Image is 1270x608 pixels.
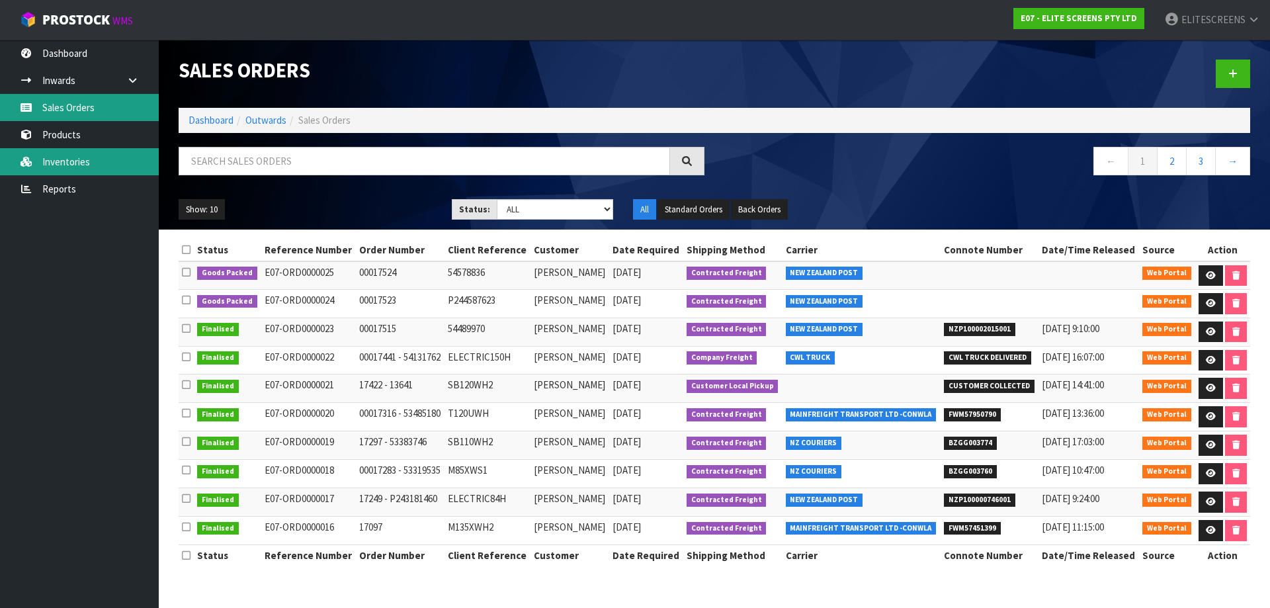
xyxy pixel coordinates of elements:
th: Carrier [783,239,941,261]
span: Contracted Freight [687,295,767,308]
td: 00017515 [356,318,444,346]
td: E07-ORD0000019 [261,431,356,460]
td: P244587623 [444,290,530,318]
span: CUSTOMER COLLECTED [944,380,1035,393]
td: [PERSON_NAME] [530,431,609,460]
th: Client Reference [444,544,530,566]
td: 54578836 [444,261,530,290]
strong: E07 - ELITE SCREENS PTY LTD [1021,13,1137,24]
span: Finalised [197,494,239,507]
span: NZ COURIERS [786,437,842,450]
td: 00017316 - 53485180 [356,403,444,431]
span: Web Portal [1142,351,1191,365]
td: E07-ORD0000025 [261,261,356,290]
span: NEW ZEALAND POST [786,295,863,308]
td: [PERSON_NAME] [530,460,609,488]
img: cube-alt.png [20,11,36,28]
td: [PERSON_NAME] [530,290,609,318]
td: 00017524 [356,261,444,290]
td: E07-ORD0000024 [261,290,356,318]
th: Order Number [356,544,444,566]
input: Search sales orders [179,147,670,175]
span: [DATE] 10:47:00 [1042,464,1104,476]
td: ELECTRIC84H [444,488,530,517]
td: [PERSON_NAME] [530,403,609,431]
span: Web Portal [1142,465,1191,478]
td: [PERSON_NAME] [530,318,609,346]
td: 17097 [356,517,444,545]
td: 00017523 [356,290,444,318]
span: Finalised [197,380,239,393]
span: Sales Orders [298,114,351,126]
td: E07-ORD0000022 [261,346,356,374]
th: Date/Time Released [1038,239,1139,261]
a: Dashboard [189,114,233,126]
td: E07-ORD0000018 [261,460,356,488]
span: NEW ZEALAND POST [786,323,863,336]
th: Status [194,544,261,566]
span: [DATE] 11:15:00 [1042,521,1104,533]
td: [PERSON_NAME] [530,517,609,545]
a: → [1215,147,1250,175]
th: Shipping Method [683,239,783,261]
th: Source [1139,544,1195,566]
span: CWL TRUCK [786,351,835,365]
span: Finalised [197,465,239,478]
h1: Sales Orders [179,60,704,81]
a: Outwards [245,114,286,126]
strong: Status: [459,204,490,215]
span: FWM57950790 [944,408,1001,421]
span: Web Portal [1142,267,1191,280]
span: ProStock [42,11,110,28]
span: Contracted Freight [687,408,767,421]
th: Customer [530,239,609,261]
a: ← [1093,147,1128,175]
th: Connote Number [941,544,1038,566]
span: Contracted Freight [687,437,767,450]
td: T120UWH [444,403,530,431]
span: Contracted Freight [687,323,767,336]
span: CWL TRUCK DELIVERED [944,351,1031,365]
span: [DATE] [613,435,641,448]
span: Contracted Freight [687,522,767,535]
span: MAINFREIGHT TRANSPORT LTD -CONWLA [786,408,937,421]
td: [PERSON_NAME] [530,374,609,403]
span: Contracted Freight [687,465,767,478]
td: SB110WH2 [444,431,530,460]
td: 00017283 - 53319535 [356,460,444,488]
span: NEW ZEALAND POST [786,267,863,280]
th: Source [1139,239,1195,261]
th: Reference Number [261,544,356,566]
span: Goods Packed [197,267,257,280]
th: Date Required [609,239,683,261]
span: NZP100000746001 [944,494,1015,507]
span: Company Freight [687,351,757,365]
span: BZGG003774 [944,437,997,450]
span: Finalised [197,522,239,535]
span: ELITESCREENS [1181,13,1246,26]
button: Show: 10 [179,199,225,220]
th: Date Required [609,544,683,566]
span: NZ COURIERS [786,465,842,478]
td: E07-ORD0000017 [261,488,356,517]
span: [DATE] [613,492,641,505]
span: Contracted Freight [687,267,767,280]
td: 00017441 - 54131762 [356,346,444,374]
th: Date/Time Released [1038,544,1139,566]
span: FWM57451399 [944,522,1001,535]
span: Web Portal [1142,408,1191,421]
span: Finalised [197,351,239,365]
button: Back Orders [731,199,788,220]
span: Web Portal [1142,380,1191,393]
td: E07-ORD0000020 [261,403,356,431]
th: Action [1195,544,1250,566]
th: Customer [530,544,609,566]
span: Customer Local Pickup [687,380,779,393]
span: Goods Packed [197,295,257,308]
span: [DATE] [613,294,641,306]
th: Shipping Method [683,544,783,566]
td: M135XWH2 [444,517,530,545]
span: [DATE] 14:41:00 [1042,378,1104,391]
td: M85XWS1 [444,460,530,488]
td: E07-ORD0000021 [261,374,356,403]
